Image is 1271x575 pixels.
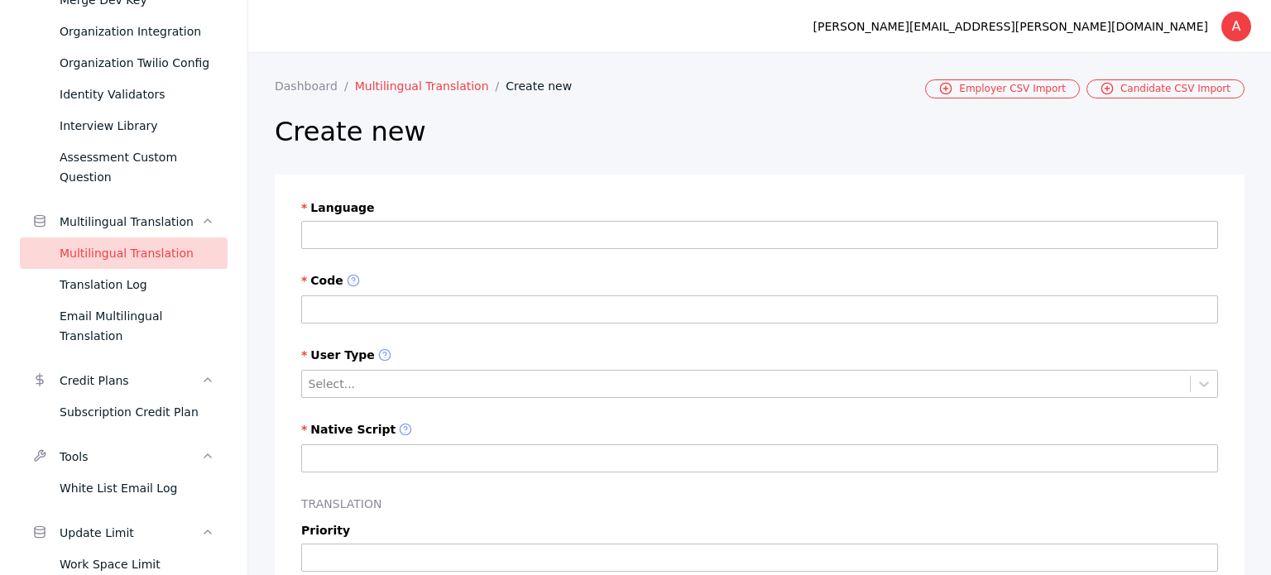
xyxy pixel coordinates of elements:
a: Employer CSV Import [925,79,1080,98]
div: Update Limit [60,523,201,543]
label: Code [301,274,1218,289]
h2: Create new [275,115,1245,148]
a: Create new [506,79,585,93]
div: Identity Validators [60,84,214,104]
div: A [1221,12,1251,41]
label: Priority [301,524,1218,537]
a: White List Email Log [20,472,228,504]
div: Assessment Custom Question [60,147,214,187]
div: Translation Log [60,275,214,295]
div: Email Multilingual Translation [60,306,214,346]
div: Organization Twilio Config [60,53,214,73]
a: Organization Integration [20,16,228,47]
a: Assessment Custom Question [20,141,228,193]
div: Tools [60,447,201,467]
a: Organization Twilio Config [20,47,228,79]
a: Email Multilingual Translation [20,300,228,352]
a: Interview Library [20,110,228,141]
div: Multilingual Translation [60,212,201,232]
div: White List Email Log [60,478,214,498]
div: Multilingual Translation [60,243,214,263]
label: Native Script [301,423,1218,438]
a: Dashboard [275,79,355,93]
a: Subscription Credit Plan [20,396,228,428]
div: Organization Integration [60,22,214,41]
label: User Type [301,348,1218,363]
a: Translation Log [20,269,228,300]
div: Work Space Limit [60,554,214,574]
a: Identity Validators [20,79,228,110]
label: TRANSLATION [301,497,1218,510]
a: Multilingual Translation [20,237,228,269]
a: Multilingual Translation [355,79,506,93]
div: [PERSON_NAME][EMAIL_ADDRESS][PERSON_NAME][DOMAIN_NAME] [813,17,1208,36]
label: Language [301,201,1218,214]
a: Candidate CSV Import [1086,79,1245,98]
div: Interview Library [60,116,214,136]
div: Credit Plans [60,371,201,391]
div: Subscription Credit Plan [60,402,214,422]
